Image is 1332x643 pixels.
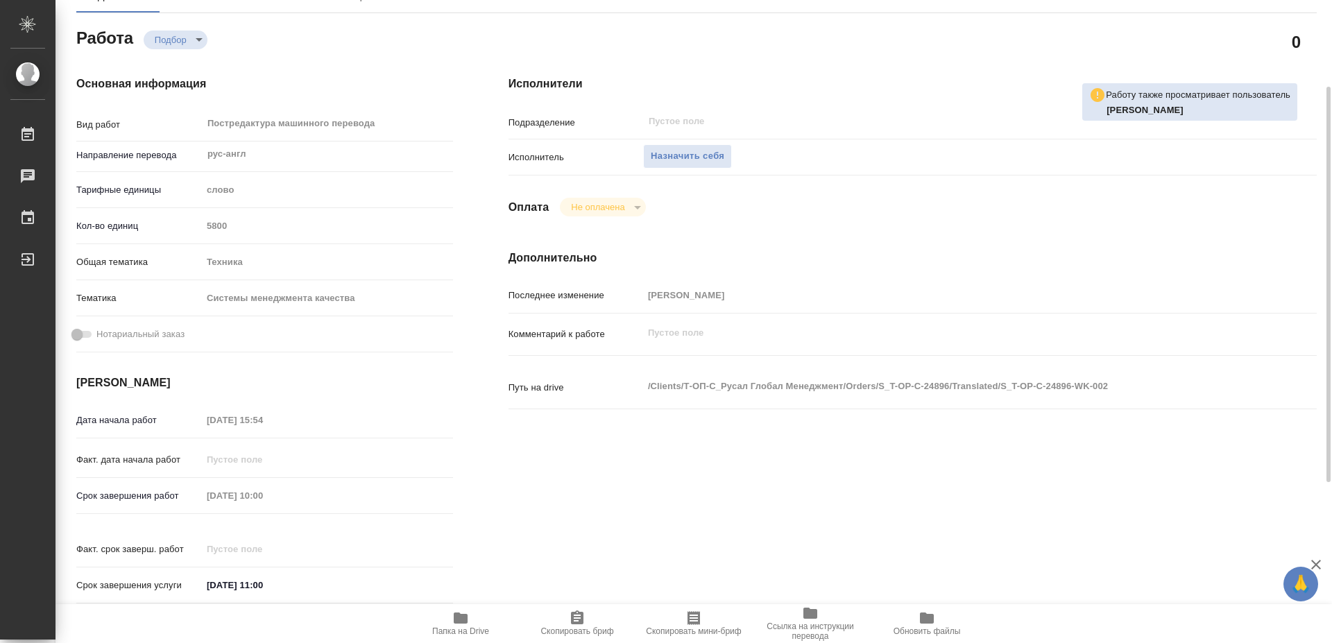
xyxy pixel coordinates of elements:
[1106,88,1290,102] p: Работу также просматривает пользователь
[151,34,191,46] button: Подбор
[76,542,202,556] p: Факт. срок заверш. работ
[509,76,1317,92] h4: Исполнители
[144,31,207,49] div: Подбор
[647,113,1217,130] input: Пустое поле
[202,575,323,595] input: ✎ Введи что-нибудь
[643,375,1249,398] textarea: /Clients/Т-ОП-С_Русал Глобал Менеджмент/Orders/S_T-OP-C-24896/Translated/S_T-OP-C-24896-WK-002
[202,539,323,559] input: Пустое поле
[202,449,323,470] input: Пустое поле
[76,291,202,305] p: Тематика
[76,413,202,427] p: Дата начала работ
[567,201,629,213] button: Не оплачена
[509,151,643,164] p: Исполнитель
[509,250,1317,266] h4: Дополнительно
[869,604,985,643] button: Обновить файлы
[202,216,453,236] input: Пустое поле
[202,410,323,430] input: Пустое поле
[643,144,732,169] button: Назначить себя
[96,327,185,341] span: Нотариальный заказ
[76,489,202,503] p: Срок завершения работ
[509,381,643,395] p: Путь на drive
[202,250,453,274] div: Техника
[1107,103,1290,117] p: Журавлева Александра
[760,621,860,641] span: Ссылка на инструкции перевода
[643,285,1249,305] input: Пустое поле
[1283,567,1318,601] button: 🙏
[76,255,202,269] p: Общая тематика
[76,219,202,233] p: Кол-во единиц
[202,286,453,310] div: Системы менеджмента качества
[76,24,133,49] h2: Работа
[540,626,613,636] span: Скопировать бриф
[509,289,643,302] p: Последнее изменение
[402,604,519,643] button: Папка на Drive
[1292,30,1301,53] h2: 0
[509,327,643,341] p: Комментарий к работе
[752,604,869,643] button: Ссылка на инструкции перевода
[76,148,202,162] p: Направление перевода
[651,148,724,164] span: Назначить себя
[894,626,961,636] span: Обновить файлы
[646,626,741,636] span: Скопировать мини-бриф
[76,183,202,197] p: Тарифные единицы
[509,199,549,216] h4: Оплата
[509,116,643,130] p: Подразделение
[202,178,453,202] div: слово
[1107,105,1184,115] b: [PERSON_NAME]
[519,604,635,643] button: Скопировать бриф
[1289,569,1313,599] span: 🙏
[76,578,202,592] p: Срок завершения услуги
[432,626,489,636] span: Папка на Drive
[76,76,453,92] h4: Основная информация
[635,604,752,643] button: Скопировать мини-бриф
[76,453,202,467] p: Факт. дата начала работ
[76,375,453,391] h4: [PERSON_NAME]
[76,118,202,132] p: Вид работ
[202,486,323,506] input: Пустое поле
[560,198,645,216] div: Подбор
